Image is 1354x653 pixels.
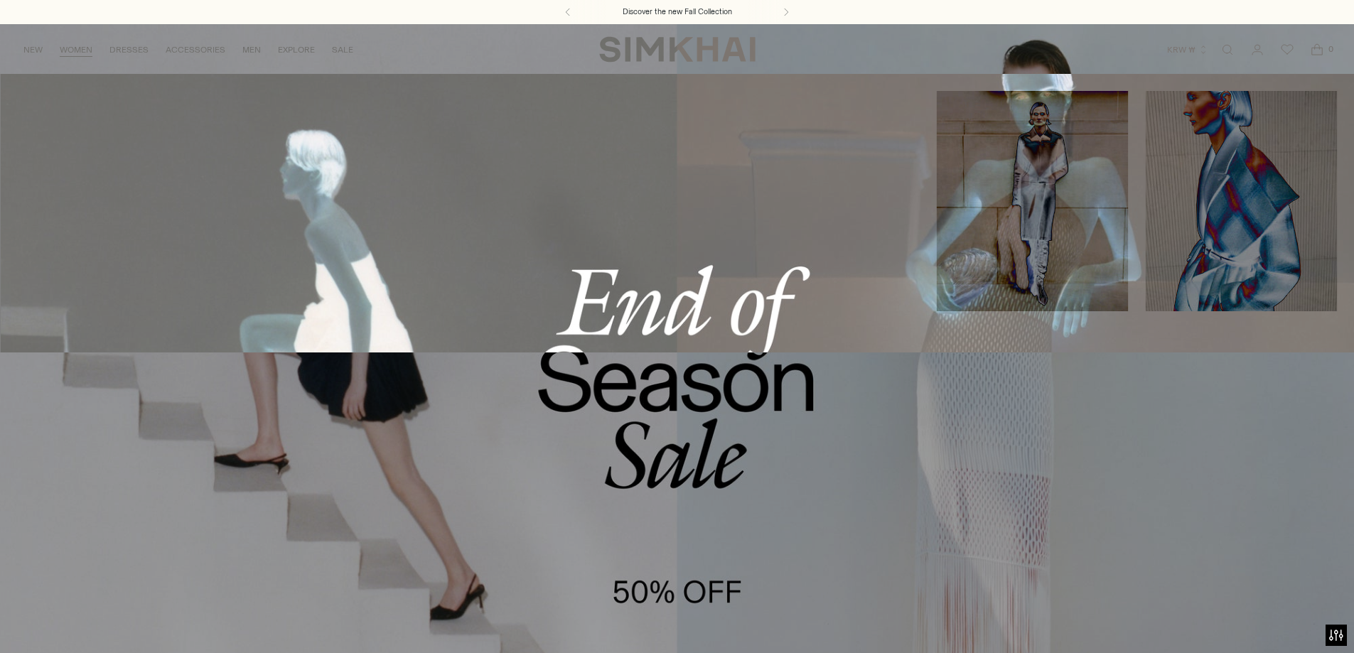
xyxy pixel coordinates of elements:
a: Open cart modal [1303,36,1331,64]
a: NEW [23,34,43,65]
a: EXPLORE [278,34,315,65]
a: Discover the new Fall Collection [623,6,732,18]
a: WOMEN [60,34,92,65]
button: KRW ₩ [1167,34,1208,65]
a: Wishlist [1273,36,1301,64]
a: Open search modal [1213,36,1242,64]
span: 0 [1324,43,1337,55]
a: ACCESSORIES [166,34,225,65]
a: MEN [242,34,261,65]
a: Go to the account page [1243,36,1272,64]
a: SIMKHAI [599,36,756,63]
a: SALE [332,34,353,65]
a: DRESSES [109,34,149,65]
